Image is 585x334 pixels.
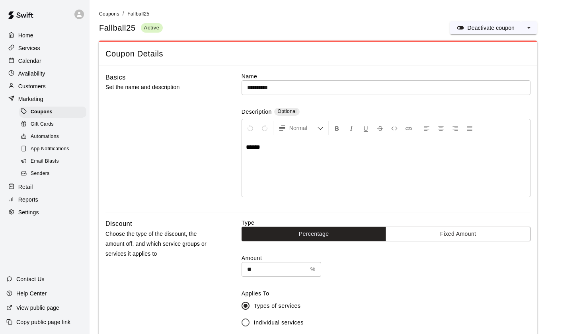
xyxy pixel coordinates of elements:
[31,133,59,141] span: Automations
[6,93,83,105] a: Marketing
[521,21,537,34] button: select merge strategy
[6,206,83,218] a: Settings
[242,254,530,262] label: Amount
[330,121,344,135] button: Format Bold
[105,219,132,229] h6: Discount
[242,289,530,297] label: Applies To
[19,107,86,118] div: Coupons
[258,121,271,135] button: Redo
[19,131,90,143] a: Automations
[345,121,358,135] button: Format Italics
[31,108,53,116] span: Coupons
[99,10,119,17] a: Coupons
[18,183,33,191] p: Retail
[289,124,317,132] span: Normal
[19,119,86,130] div: Gift Cards
[18,31,33,39] p: Home
[373,121,387,135] button: Format Strikethrough
[123,10,124,18] li: /
[275,121,327,135] button: Formatting Options
[105,82,216,92] p: Set the name and description
[244,121,257,135] button: Undo
[31,145,69,153] span: App Notifications
[16,318,70,326] p: Copy public page link
[310,265,316,274] p: %
[277,109,296,114] span: Optional
[359,121,372,135] button: Format Underline
[19,168,86,179] div: Senders
[105,72,126,83] h6: Basics
[19,106,90,118] a: Coupons
[467,24,515,32] p: Deactivate coupon
[19,131,86,142] div: Automations
[402,121,415,135] button: Insert Link
[450,21,537,34] div: split button
[242,227,386,241] button: Percentage
[18,95,43,103] p: Marketing
[388,121,401,135] button: Insert Code
[254,318,304,327] span: Individual services
[242,219,530,227] label: Type
[105,49,530,59] span: Coupon Details
[127,11,149,17] span: Fallball25
[31,120,54,128] span: Gift Cards
[141,24,163,31] span: Active
[386,227,530,241] button: Fixed Amount
[99,23,163,33] div: Fallball25
[19,144,86,155] div: App Notifications
[6,68,83,80] a: Availability
[6,181,83,193] a: Retail
[105,229,216,259] p: Choose the type of the discount, the amount off, and which service groups or services it applies to
[31,170,50,178] span: Senders
[463,121,476,135] button: Justify Align
[18,70,45,78] p: Availability
[242,72,530,80] label: Name
[16,289,47,297] p: Help Center
[254,302,301,310] span: Types of services
[19,156,86,167] div: Email Blasts
[19,143,90,155] a: App Notifications
[16,275,45,283] p: Contact Us
[99,11,119,17] span: Coupons
[18,208,39,216] p: Settings
[6,80,83,92] a: Customers
[18,57,41,65] p: Calendar
[18,82,46,90] p: Customers
[434,121,448,135] button: Center Align
[19,118,90,130] a: Gift Cards
[242,108,272,117] label: Description
[19,155,90,168] a: Email Blasts
[18,44,40,52] p: Services
[6,55,83,67] a: Calendar
[16,304,59,312] p: View public page
[18,196,38,204] p: Reports
[450,21,521,34] button: Deactivate coupon
[19,168,90,180] a: Senders
[99,10,575,18] nav: breadcrumb
[6,42,83,54] a: Services
[448,121,462,135] button: Right Align
[31,157,59,165] span: Email Blasts
[6,29,83,41] a: Home
[420,121,433,135] button: Left Align
[6,194,83,206] a: Reports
